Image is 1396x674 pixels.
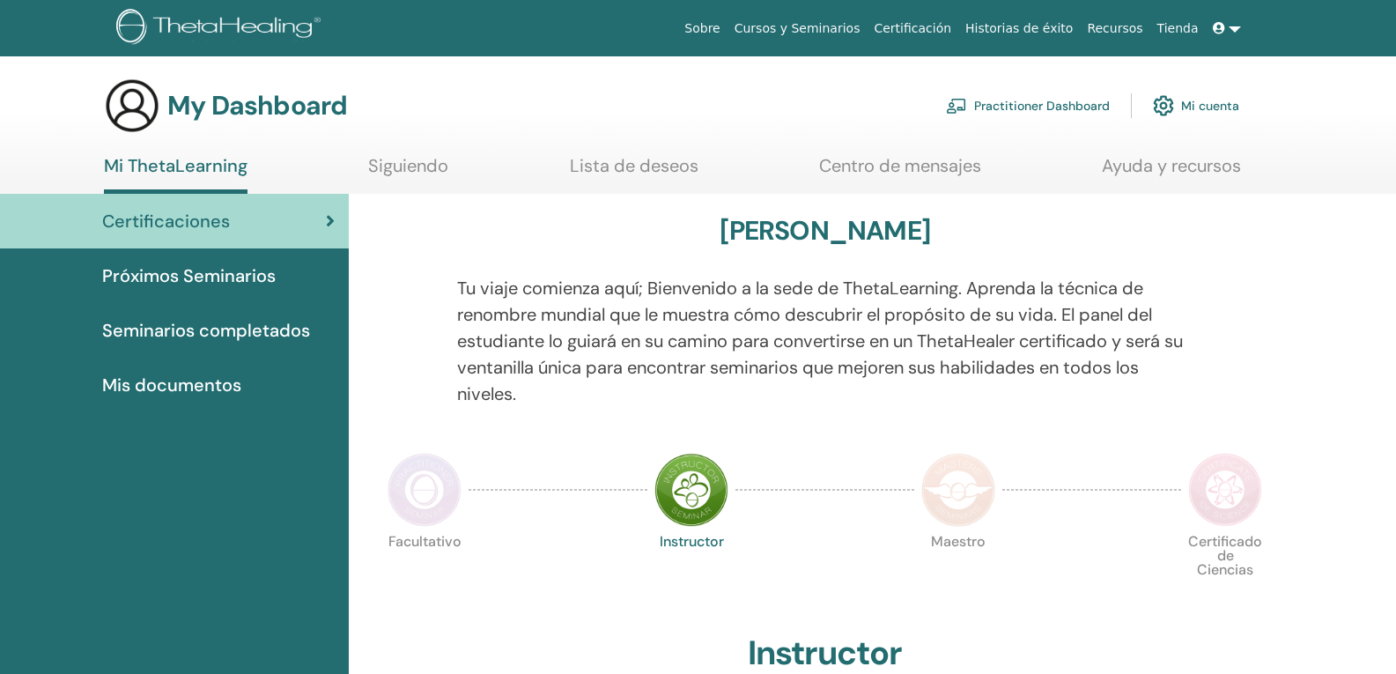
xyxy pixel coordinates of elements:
a: Lista de deseos [570,155,698,189]
a: Mi cuenta [1153,86,1239,125]
a: Cursos y Seminarios [728,12,868,45]
p: Tu viaje comienza aquí; Bienvenido a la sede de ThetaLearning. Aprenda la técnica de renombre mun... [457,275,1193,407]
img: Instructor [654,453,728,527]
span: Seminarios completados [102,317,310,344]
span: Certificaciones [102,208,230,234]
a: Mi ThetaLearning [104,155,247,194]
h3: My Dashboard [167,90,347,122]
a: Tienda [1150,12,1206,45]
img: Practitioner [388,453,462,527]
a: Sobre [677,12,727,45]
h2: Instructor [748,633,902,674]
p: Facultativo [388,535,462,609]
img: chalkboard-teacher.svg [946,98,967,114]
a: Centro de mensajes [819,155,981,189]
p: Certificado de Ciencias [1188,535,1262,609]
a: Practitioner Dashboard [946,86,1110,125]
span: Próximos Seminarios [102,263,276,289]
p: Instructor [654,535,728,609]
h3: [PERSON_NAME] [720,215,930,247]
a: Historias de éxito [958,12,1080,45]
p: Maestro [921,535,995,609]
img: Certificate of Science [1188,453,1262,527]
img: logo.png [116,9,327,48]
a: Certificación [867,12,958,45]
a: Siguiendo [368,155,448,189]
a: Ayuda y recursos [1102,155,1241,189]
span: Mis documentos [102,372,241,398]
img: generic-user-icon.jpg [104,78,160,134]
img: cog.svg [1153,91,1174,121]
a: Recursos [1080,12,1149,45]
img: Master [921,453,995,527]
